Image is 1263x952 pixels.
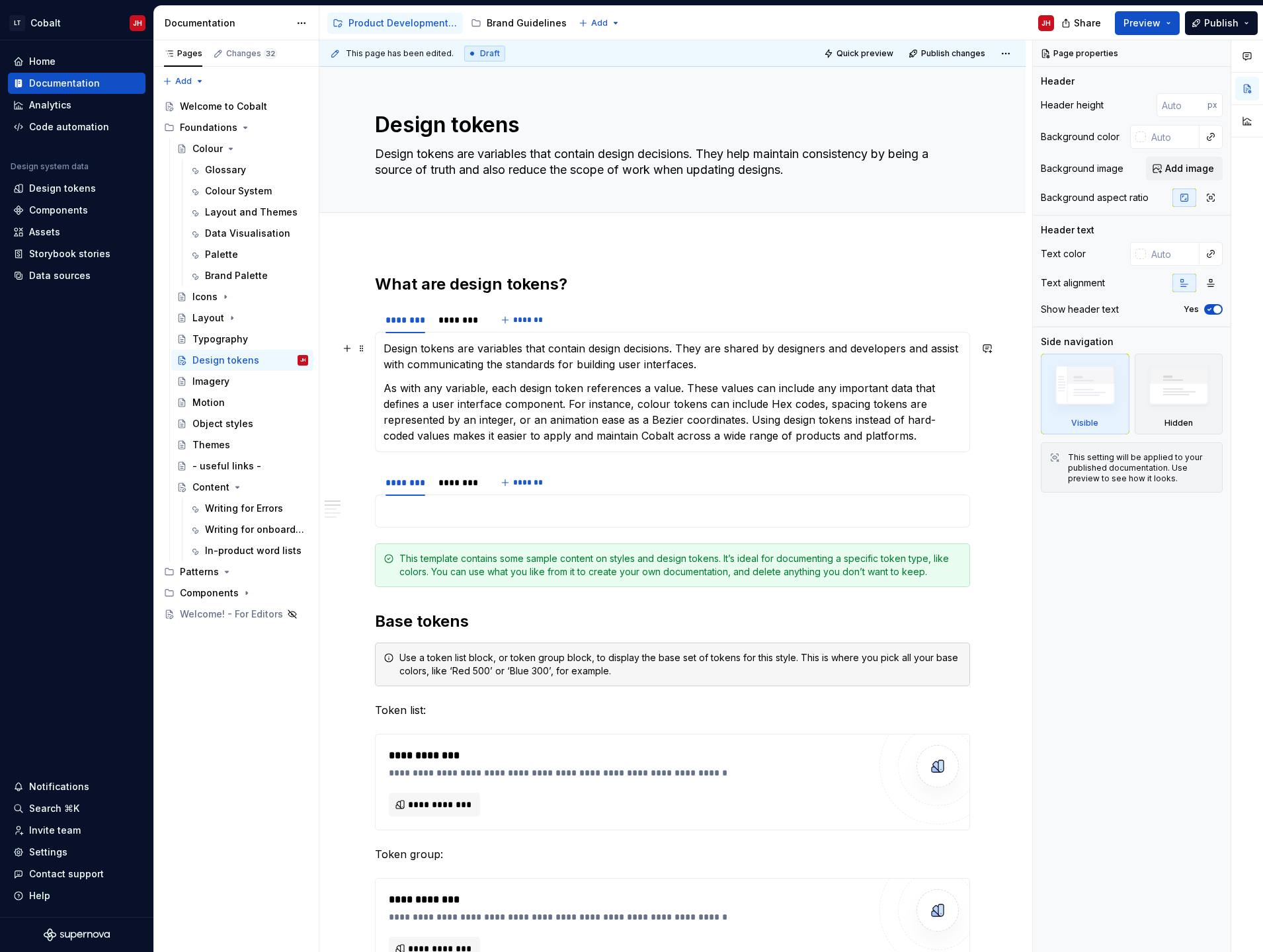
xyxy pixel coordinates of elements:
[205,206,298,219] div: Layout and Themes
[372,143,967,180] textarea: Design tokens are variables that contain design decisions. They help maintain consistency by bein...
[184,540,313,561] a: In-product word lists
[29,846,67,859] div: Settings
[8,221,145,243] a: Assets
[180,608,283,621] div: Welcome! - For Editors
[8,798,145,819] button: Search ⌘K
[8,178,145,199] a: Design tokens
[466,13,572,34] a: Brand Guidelines
[8,116,145,138] a: Code automation
[171,413,313,434] a: Object styles
[9,15,25,31] div: LT
[29,867,104,881] div: Contact support
[180,565,219,578] div: Patterns
[165,17,290,30] div: Documentation
[171,456,313,477] a: - useful links -
[399,651,961,678] div: Use a token list block, or token group block, to display the base set of tokens for this style. T...
[205,544,302,557] div: In-product word lists
[1041,335,1114,348] div: Side navigation
[1071,418,1098,428] div: Visible
[192,459,261,473] div: - useful links -
[184,223,313,244] a: Data Visualisation
[1146,125,1200,149] input: Auto
[1041,303,1119,316] div: Show header text
[205,184,272,198] div: Colour System
[346,48,454,59] span: This page has been edited.
[1041,191,1149,204] div: Background aspect ratio
[300,354,306,367] div: JH
[29,99,71,112] div: Analytics
[171,286,313,307] a: Icons
[1123,17,1161,30] span: Preview
[29,780,89,793] div: Notifications
[1207,100,1217,110] p: px
[3,9,151,37] button: LTCobaltJH
[375,611,970,632] h2: Base tokens
[8,243,145,264] a: Storybook stories
[905,44,991,63] button: Publish changes
[487,17,567,30] div: Brand Guidelines
[1115,11,1180,35] button: Preview
[1041,354,1129,434] div: Visible
[171,477,313,498] a: Content
[29,247,110,260] div: Storybook stories
[159,117,313,138] div: Foundations
[159,96,313,117] a: Welcome to Cobalt
[171,307,313,329] a: Layout
[184,498,313,519] a: Writing for Errors
[1164,418,1193,428] div: Hidden
[205,163,246,177] div: Glossary
[192,311,224,325] div: Layout
[1146,157,1223,180] button: Add image
[133,18,142,28] div: JH
[205,502,283,515] div: Writing for Errors
[575,14,624,32] button: Add
[8,265,145,286] a: Data sources
[192,438,230,452] div: Themes
[171,392,313,413] a: Motion
[8,95,145,116] a: Analytics
[1041,99,1104,112] div: Header height
[192,417,253,430] div: Object styles
[384,340,961,372] p: Design tokens are variables that contain design decisions. They are shared by designers and devel...
[1204,17,1239,30] span: Publish
[159,96,313,625] div: Page tree
[29,182,96,195] div: Design tokens
[29,55,56,68] div: Home
[192,396,225,409] div: Motion
[384,380,961,444] p: As with any variable, each design token references a value. These values can include any importan...
[8,885,145,906] button: Help
[1041,276,1105,290] div: Text alignment
[264,48,277,59] span: 32
[44,928,110,941] svg: Supernova Logo
[1041,18,1051,28] div: JH
[205,269,268,282] div: Brand Palette
[29,77,100,90] div: Documentation
[1157,93,1207,117] input: Auto
[1068,452,1214,484] div: This setting will be applied to your published documentation. Use preview to see how it looks.
[327,10,572,36] div: Page tree
[1165,162,1214,175] span: Add image
[205,248,238,261] div: Palette
[921,48,985,59] span: Publish changes
[1135,354,1223,434] div: Hidden
[8,863,145,885] button: Contact support
[164,48,202,59] div: Pages
[205,523,306,536] div: Writing for onboarding
[29,225,60,239] div: Assets
[375,846,970,862] p: Token group:
[184,519,313,540] a: Writing for onboarding
[29,802,79,815] div: Search ⌘K
[480,48,500,59] span: Draft
[8,776,145,797] button: Notifications
[8,73,145,94] a: Documentation
[8,842,145,863] a: Settings
[184,159,313,180] a: Glossary
[192,481,229,494] div: Content
[372,109,967,141] textarea: Design tokens
[184,265,313,286] a: Brand Palette
[184,202,313,223] a: Layout and Themes
[836,48,893,59] span: Quick preview
[171,138,313,159] a: Colour
[159,72,208,91] button: Add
